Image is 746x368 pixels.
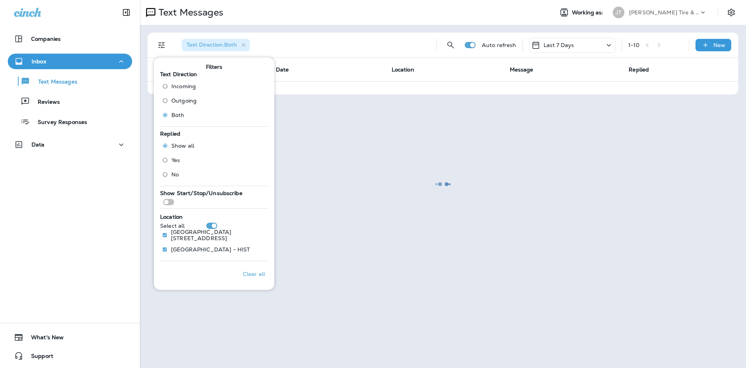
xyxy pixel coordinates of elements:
span: Yes [171,157,180,163]
p: [GEOGRAPHIC_DATA][STREET_ADDRESS] [171,229,262,241]
p: Survey Responses [30,119,87,126]
p: [GEOGRAPHIC_DATA] - HIST [171,246,250,253]
p: Data [31,141,45,148]
button: Collapse Sidebar [115,5,137,20]
button: Data [8,137,132,152]
p: Inbox [31,58,46,65]
button: Clear all [240,264,268,284]
p: Reviews [30,99,60,106]
button: Reviews [8,93,132,110]
span: Filters [206,64,223,70]
button: What's New [8,330,132,345]
p: Clear all [243,271,265,277]
span: Show Start/Stop/Unsubscribe [160,190,242,197]
span: Text Direction [160,71,197,78]
span: Both [171,112,185,118]
div: Filters [154,53,274,290]
span: What's New [23,334,64,344]
span: Outgoing [171,98,197,104]
p: New [713,42,725,48]
p: Companies [31,36,61,42]
span: No [171,171,179,178]
button: Companies [8,31,132,47]
p: Select all [160,223,185,229]
span: Location [160,213,183,220]
span: Incoming [171,83,196,89]
button: Survey Responses [8,113,132,130]
button: Text Messages [8,73,132,89]
span: Show all [171,143,194,149]
button: Inbox [8,54,132,69]
span: Support [23,353,53,362]
button: Support [8,348,132,364]
p: Text Messages [30,78,77,86]
span: Replied [160,130,180,137]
